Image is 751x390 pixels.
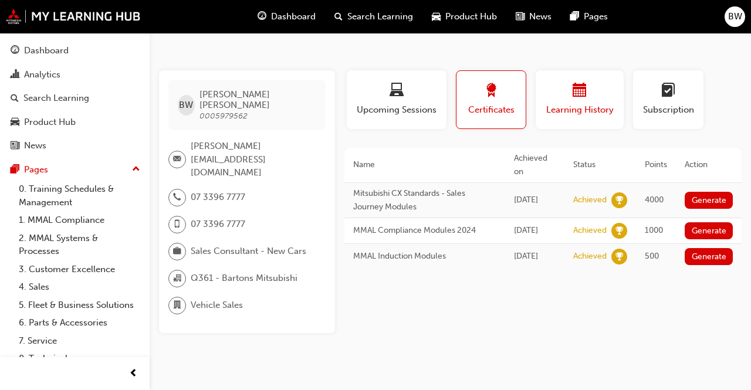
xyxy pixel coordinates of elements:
span: Vehicle Sales [191,299,243,312]
span: phone-icon [173,190,181,205]
span: Mon Jul 14 2025 12:56:26 GMT+1000 (Australian Eastern Standard Time) [514,225,538,235]
span: 0005979562 [199,111,248,121]
th: Achieved on [505,148,564,183]
a: 5. Fleet & Business Solutions [14,296,145,314]
div: Achieved [573,195,607,206]
span: learningRecordVerb_ACHIEVE-icon [611,249,627,264]
span: pages-icon [11,165,19,175]
span: search-icon [334,9,343,24]
button: Subscription [633,70,703,129]
div: Achieved [573,251,607,262]
span: organisation-icon [173,271,181,286]
button: Generate [685,222,733,239]
td: MMAL Induction Modules [344,244,505,270]
span: mobile-icon [173,217,181,232]
th: Name [344,148,505,183]
a: 0. Training Schedules & Management [14,180,145,211]
img: mmal [6,9,141,24]
span: 4000 [645,195,664,205]
button: Learning History [536,70,624,129]
span: [PERSON_NAME] [PERSON_NAME] [199,89,316,110]
div: Pages [24,163,48,177]
span: Learning History [544,103,615,117]
button: Pages [5,159,145,181]
span: 07 3396 7777 [191,191,245,204]
span: News [529,10,552,23]
span: news-icon [516,9,525,24]
span: laptop-icon [390,83,404,99]
span: briefcase-icon [173,244,181,259]
span: news-icon [11,141,19,151]
div: Search Learning [23,91,89,105]
th: Points [636,148,676,183]
span: calendar-icon [573,83,587,99]
span: search-icon [11,93,19,104]
a: Product Hub [5,111,145,133]
span: learningplan-icon [661,83,675,99]
span: department-icon [173,298,181,313]
a: News [5,135,145,157]
span: Upcoming Sessions [356,103,438,117]
a: 7. Service [14,332,145,350]
a: pages-iconPages [561,5,617,29]
div: Analytics [24,68,60,82]
div: Achieved [573,225,607,236]
button: Certificates [456,70,526,129]
a: car-iconProduct Hub [422,5,506,29]
span: BW [179,99,193,112]
a: 3. Customer Excellence [14,260,145,279]
span: chart-icon [11,70,19,80]
span: up-icon [132,162,140,177]
button: BW [725,6,745,27]
span: Mon Jul 14 2025 11:33:36 GMT+1000 (Australian Eastern Standard Time) [514,251,538,261]
span: pages-icon [570,9,579,24]
span: [PERSON_NAME][EMAIL_ADDRESS][DOMAIN_NAME] [191,140,316,179]
span: guage-icon [258,9,266,24]
span: 500 [645,251,659,261]
span: learningRecordVerb_ACHIEVE-icon [611,192,627,208]
button: DashboardAnalyticsSearch LearningProduct HubNews [5,38,145,159]
th: Status [564,148,636,183]
button: Generate [685,248,733,265]
span: Sales Consultant - New Cars [191,245,306,258]
div: Dashboard [24,44,69,57]
span: Product Hub [445,10,497,23]
span: Q361 - Bartons Mitsubishi [191,272,297,285]
span: guage-icon [11,46,19,56]
a: guage-iconDashboard [248,5,325,29]
th: Action [676,148,742,183]
span: Pages [584,10,608,23]
button: Generate [685,192,733,209]
a: 1. MMAL Compliance [14,211,145,229]
a: Dashboard [5,40,145,62]
div: News [24,139,46,152]
span: prev-icon [129,367,138,381]
a: Analytics [5,64,145,86]
button: Upcoming Sessions [347,70,446,129]
span: email-icon [173,152,181,167]
a: 6. Parts & Accessories [14,314,145,332]
a: 4. Sales [14,278,145,296]
a: Search Learning [5,87,145,109]
span: 07 3396 7777 [191,218,245,231]
span: car-icon [11,117,19,128]
a: news-iconNews [506,5,561,29]
span: Dashboard [271,10,316,23]
a: 8. Technical [14,350,145,368]
span: BW [728,10,742,23]
td: Mitsubishi CX Standards - Sales Journey Modules [344,183,505,218]
div: Product Hub [24,116,76,129]
span: Search Learning [347,10,413,23]
a: search-iconSearch Learning [325,5,422,29]
td: MMAL Compliance Modules 2024 [344,218,505,244]
span: Certificates [465,103,517,117]
span: Tue Jul 15 2025 11:41:31 GMT+1000 (Australian Eastern Standard Time) [514,195,538,205]
span: 1000 [645,225,663,235]
span: car-icon [432,9,441,24]
span: Subscription [642,103,695,117]
span: learningRecordVerb_ACHIEVE-icon [611,223,627,239]
a: 2. MMAL Systems & Processes [14,229,145,260]
span: award-icon [484,83,498,99]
